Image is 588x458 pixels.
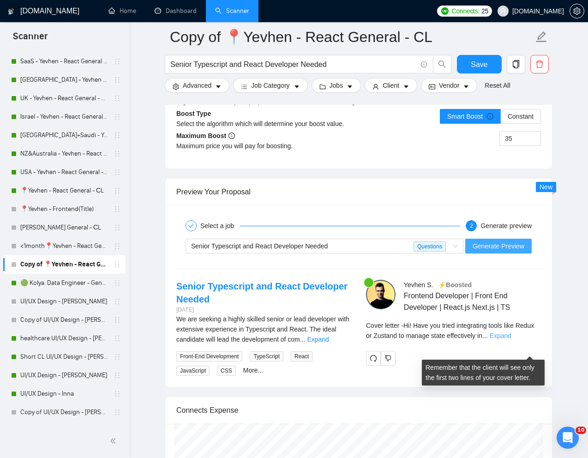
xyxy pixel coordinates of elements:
span: setting [173,83,179,90]
span: CSS [217,366,236,376]
input: Scanner name... [170,25,534,48]
a: Vadym/ React Native(Target) [20,422,108,440]
div: Preview Your Proposal [176,179,541,205]
span: caret-down [215,83,222,90]
span: delete [531,60,548,68]
a: Copy of UI/UX Design - [PERSON_NAME] [20,311,108,329]
span: Front-End Development [176,351,242,362]
button: search [433,55,451,73]
span: holder [114,279,121,287]
button: idcardVendorcaret-down [421,78,477,93]
span: holder [114,187,121,194]
span: user [372,83,379,90]
span: 10 [576,427,586,434]
button: dislike [381,351,396,366]
button: folderJobscaret-down [312,78,361,93]
a: NZ&Australia - Yevhen - React General - СL [20,145,108,163]
a: searchScanner [215,7,249,15]
a: Short CL UI/UX Design - [PERSON_NAME] [20,348,108,366]
span: holder [114,353,121,361]
span: info-circle [487,113,493,120]
span: 2 [470,223,473,229]
button: delete [530,55,549,73]
span: 25 [481,6,488,16]
span: idcard [429,83,435,90]
span: Generate Preview [473,241,524,251]
span: copy [507,60,525,68]
a: 🟢 Kolya. Data Engineer - General [20,274,108,292]
a: Israel - Yevhen - React General - СL [20,108,108,126]
div: Remember that the client will see only the first two lines of your cover letter. [422,360,545,386]
img: logo [8,4,14,19]
span: holder [114,316,121,324]
button: userClientcaret-down [365,78,417,93]
span: Yevhen S . [404,281,433,289]
span: bars [241,83,247,90]
a: UI/UX Design - [PERSON_NAME] [20,292,108,311]
span: search [433,60,451,68]
div: Select a job [200,220,240,231]
span: ... [482,332,488,339]
a: [GEOGRAPHIC_DATA] - Yevhen - React General - СL [20,71,108,89]
span: Smart Boost [447,113,493,120]
a: Expand [490,332,511,339]
span: Job Category [251,80,289,90]
span: holder [114,372,121,379]
iframe: Intercom live chat [557,427,579,449]
a: [PERSON_NAME] General - СL [20,218,108,237]
span: user [500,8,506,14]
div: Remember that the client will see only the first two lines of your cover letter. [366,320,541,341]
b: Maximum Boost [176,132,235,139]
span: check [188,223,194,229]
span: Senior Typescript and React Developer Needed [191,242,328,250]
span: Save [471,59,487,70]
span: TypeScript [250,351,283,362]
a: 📍Yevhen - React General - СL [20,181,108,200]
span: Advanced [183,80,211,90]
a: [GEOGRAPHIC_DATA]+Saudi - Yevhen - React General - СL [20,126,108,145]
a: USA - Yevhen - React General - СL [20,163,108,181]
button: barsJob Categorycaret-down [233,78,307,93]
span: holder [114,335,121,342]
span: JavaScript [176,366,210,376]
a: UK - Yevhen - React General - СL [20,89,108,108]
span: holder [114,150,121,157]
span: holder [114,169,121,176]
span: We are seeking a highly skilled senior or lead developer with extensive experience in Typescript ... [176,315,349,343]
button: setting [570,4,584,18]
span: holder [114,390,121,398]
span: ... [300,336,306,343]
span: holder [114,242,121,250]
a: healthcare UI/UX Design - [PERSON_NAME] [20,329,108,348]
div: Maximum price you will pay for boosting. [176,141,359,151]
span: Jobs [330,80,343,90]
span: caret-down [347,83,353,90]
span: holder [114,95,121,102]
a: homeHome [108,7,136,15]
span: holder [114,113,121,121]
span: holder [114,58,121,65]
a: dashboardDashboard [155,7,197,15]
span: holder [114,132,121,139]
span: Questions [414,241,446,252]
a: UI/UX Design - [PERSON_NAME] [20,366,108,385]
span: holder [114,76,121,84]
div: [DATE] [176,306,351,314]
button: Generate Preview [465,239,532,253]
span: info-circle [228,133,235,139]
div: We are seeking a highly skilled senior or lead developer with extensive experience in Typescript ... [176,314,351,344]
span: Cover letter - Hi! Have you tried integrating tools like Redux or Zustand to manage state effecti... [366,322,534,339]
a: Copy of UI/UX Design - [PERSON_NAME] [20,403,108,422]
span: holder [114,409,121,416]
span: holder [114,298,121,305]
div: Select the algorithm which will determine your boost value. [176,119,359,129]
span: ⚡️Boosted [438,281,472,289]
b: Boost Type [176,110,211,117]
button: settingAdvancedcaret-down [165,78,229,93]
span: edit [535,31,547,43]
span: holder [114,224,121,231]
a: setting [570,7,584,15]
a: SaaS - Yevhen - React General - СL [20,52,108,71]
img: upwork-logo.png [441,7,449,15]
